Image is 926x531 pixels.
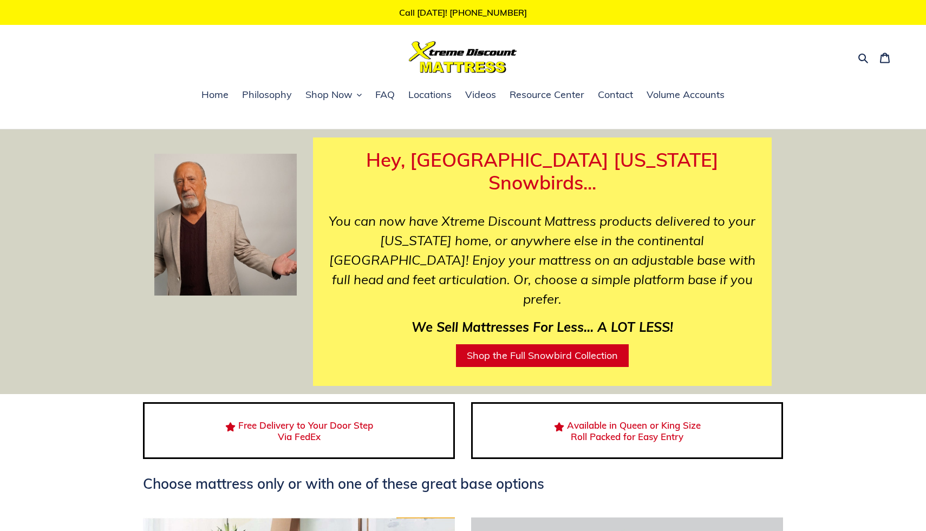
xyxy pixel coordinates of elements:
[510,88,584,101] span: Resource Center
[465,88,496,101] span: Videos
[154,154,297,296] img: georgenew-1682001617442_263x.jpg
[409,41,517,73] img: Xtreme Discount Mattress
[370,87,400,103] a: FAQ
[145,415,453,448] h4: Free Delivery to Your Door Step Via FedEx
[647,88,725,101] span: Volume Accounts
[592,87,638,103] a: Contact
[456,344,629,367] a: Shop the Full Snowbird Collection
[408,88,452,101] span: Locations
[460,87,501,103] a: Videos
[201,88,229,101] span: Home
[598,88,633,101] span: Contact
[504,87,590,103] a: Resource Center
[473,415,781,448] h4: Available in Queen or King Size Roll Packed for Easy Entry
[237,87,297,103] a: Philosophy
[313,314,772,335] h3: We Sell Mattresses For Less... A LOT LESS!
[403,87,457,103] a: Locations
[300,87,367,103] button: Shop Now
[641,87,730,103] a: Volume Accounts
[143,475,783,492] h3: Choose mattress only or with one of these great base options
[196,87,234,103] a: Home
[242,88,292,101] span: Philosophy
[375,88,395,101] span: FAQ
[313,137,772,194] h1: Hey, [GEOGRAPHIC_DATA] [US_STATE] Snowbirds...
[305,88,353,101] span: Shop Now
[329,213,755,307] i: You can now have Xtreme Discount Mattress products delivered to your [US_STATE] home, or anywhere...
